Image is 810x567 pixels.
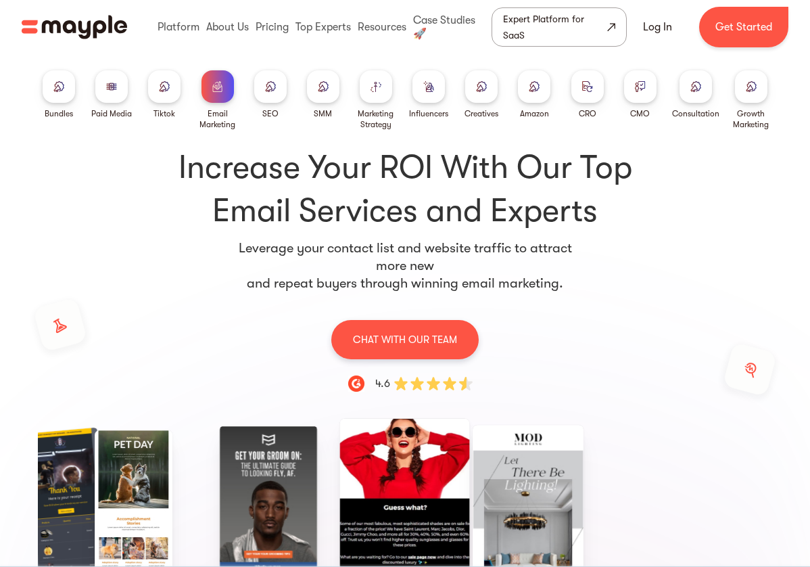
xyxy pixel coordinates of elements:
[518,70,550,119] a: Amazon
[409,108,448,119] div: Influencers
[355,70,397,130] a: Marketing Strategy
[699,7,788,47] a: Get Started
[168,146,642,233] h1: Increase Your ROI With Our Top Email Services and Experts
[91,70,132,119] a: Paid Media
[464,108,498,119] div: Creatives
[43,70,75,119] a: Bundles
[262,108,279,119] div: SEO
[624,70,657,119] a: CMO
[227,240,583,292] p: Leverage your contact list and website traffic to attract more new and repeat buyers through winn...
[409,70,448,119] a: Influencers
[567,410,810,567] iframe: Chat Widget
[353,331,457,348] p: CHAT WITH OUR TEAM
[254,70,287,119] a: SEO
[154,5,203,49] div: Platform
[630,108,650,119] div: CMO
[292,5,354,49] div: Top Experts
[91,108,132,119] div: Paid Media
[203,5,252,49] div: About Us
[196,108,238,130] div: Email Marketing
[252,5,292,49] div: Pricing
[520,108,549,119] div: Amazon
[571,70,604,119] a: CRO
[730,70,772,130] a: Growth Marketing
[730,108,772,130] div: Growth Marketing
[503,11,604,43] div: Expert Platform for SaaS
[672,108,719,119] div: Consultation
[627,11,688,43] a: Log In
[579,108,596,119] div: CRO
[331,319,479,359] a: CHAT WITH OUR TEAM
[672,70,719,119] a: Consultation
[464,70,498,119] a: Creatives
[148,70,181,119] a: Tiktok
[45,108,73,119] div: Bundles
[375,376,390,392] div: 4.6
[22,14,127,40] img: Mayple logo
[22,14,127,40] a: home
[196,70,238,130] a: Email Marketing
[354,5,410,49] div: Resources
[492,7,627,47] a: Expert Platform for SaaS
[314,108,332,119] div: SMM
[307,70,339,119] a: SMM
[153,108,175,119] div: Tiktok
[355,108,397,130] div: Marketing Strategy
